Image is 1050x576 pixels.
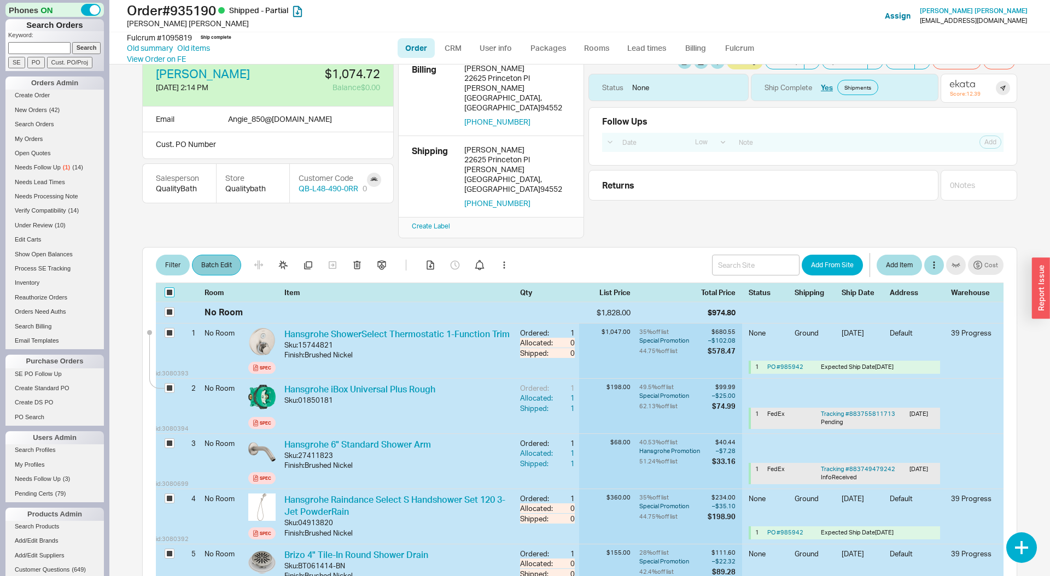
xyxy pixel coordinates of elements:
div: $99.99 [712,383,736,391]
a: Search Billing [5,321,104,332]
span: ( 42 ) [49,107,60,113]
div: 1 [555,438,575,448]
div: Ordered: [520,383,555,393]
span: Process SE Tracking [15,265,71,272]
div: Products Admin [5,508,104,521]
a: Show Open Balances [5,249,104,260]
a: Brizo 4" Tile-In Round Shower Drain [284,549,428,560]
a: Needs Lead Times [5,177,104,188]
div: 0 [555,338,575,348]
div: 49.5 % off list [639,383,710,391]
div: 0 [363,183,367,194]
div: $578.47 [708,346,736,356]
span: Filter [165,258,180,272]
span: Batch Edit [201,258,232,272]
a: Create DS PO [5,397,104,408]
div: Balance $0.00 [275,82,380,93]
input: PO [27,57,45,68]
span: id: 3080699 [156,480,189,488]
div: [PERSON_NAME] [PERSON_NAME] [127,18,528,29]
div: No Room [205,434,244,452]
div: Ordered: [520,438,555,448]
a: My Orders [5,133,104,145]
button: Allocated:1 [520,448,575,458]
div: Purchase Orders [5,355,104,368]
span: Pending [821,418,843,426]
span: id: 3080394 [156,425,189,433]
div: 62.13 % off list [639,401,710,411]
div: 1 [555,549,575,559]
div: [DATE] [909,410,936,427]
div: $1,074.72 [275,68,380,80]
a: Search Products [5,521,104,532]
a: My Profiles [5,459,104,471]
div: Sku: [284,450,298,460]
div: None [749,328,788,345]
a: Search Profiles [5,444,104,456]
div: Default [890,549,944,566]
a: Create Order [5,90,104,101]
div: 1 [755,528,763,537]
div: Ship complete [201,34,231,40]
div: [PERSON_NAME] [464,145,570,155]
div: Spec [260,419,271,427]
div: Finish : Brushed Nickel [284,460,511,470]
a: Reauthorize Orders [5,292,104,303]
a: Rooms [576,38,617,58]
span: Pending Certs [15,490,53,497]
div: Total Price [701,287,742,297]
div: – $102.08 [708,336,736,345]
span: ( 10 ) [55,222,66,228]
button: Assign [885,10,911,21]
a: Fulcrum [717,38,762,58]
span: Shipped - Partial [229,5,288,15]
button: Cost [968,255,1004,275]
div: [DATE] [909,465,936,482]
div: Shipping [795,287,835,297]
div: Shipped: [520,348,555,358]
div: [DATE] [842,493,883,511]
div: Ordered: [520,493,555,503]
div: Sku: [284,395,298,405]
div: 1 [755,465,763,482]
span: Needs Follow Up [15,475,61,482]
span: FedEx [767,465,785,473]
a: [PERSON_NAME] [156,68,250,80]
input: Cust. PO/Proj [47,57,92,68]
a: Hansgrohe Raindance Select S Handshower Set 120 3-Jet PowderRain [284,494,505,517]
span: Verify Compatibility [15,207,66,214]
a: Spec [248,472,276,484]
span: Add Item [886,258,913,272]
div: Item [284,287,516,297]
div: 1 [555,448,575,458]
a: Needs Follow Up(3) [5,473,104,485]
span: [DATE] [875,363,894,371]
div: 35 % off list [639,328,705,336]
span: FedEx [767,410,785,418]
div: Ground [795,493,835,511]
div: Default [890,328,944,345]
div: 27411823 [298,450,333,460]
div: Qty [520,287,575,297]
a: PO #985942 [767,528,803,536]
a: Process SE Tracking [5,263,104,274]
div: Salesperson [156,173,203,184]
div: Shipped: [520,459,555,468]
div: – $22.32 [711,557,736,566]
img: file_rgv37l [248,383,276,410]
div: Follow Ups [602,116,647,126]
div: 0 [555,503,575,513]
h1: Search Orders [5,19,104,31]
span: [DATE] [875,528,894,536]
div: 1 [555,493,575,503]
div: Address [890,287,944,297]
div: Allocated: [520,393,555,403]
a: New Orders(42) [5,104,104,116]
div: Ordered: [520,328,555,338]
div: – $35.10 [708,502,736,510]
div: – $25.00 [712,391,736,400]
span: id: 3080392 [156,535,189,543]
a: Order [398,38,435,58]
div: Spec [260,363,271,372]
div: 35 % off list [639,493,705,502]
